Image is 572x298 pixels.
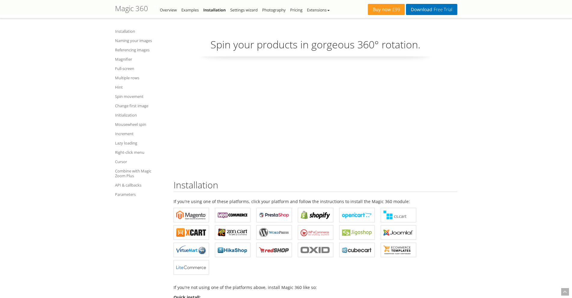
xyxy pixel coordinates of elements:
a: Right-click menu [115,149,166,156]
b: Magic 360 for X-Cart [176,228,206,237]
b: Magic 360 for Jigoshop [342,228,372,237]
a: Magic 360 for ecommerce Templates [381,243,416,257]
p: Spin your products in gorgeous 360° rotation. [174,38,457,56]
b: Magic 360 for VirtueMart [176,245,206,254]
b: Magic 360 for OXID [301,245,331,254]
a: Examples [181,7,199,13]
b: Magic 360 for PrestaShop [259,211,289,220]
a: Magic 360 for WooCommerce [215,208,250,222]
b: Magic 360 for LiteCommerce [176,263,206,272]
a: Magic 360 for HikaShop [215,243,250,257]
a: Lazy loading [115,139,166,147]
a: Magic 360 for Shopify [298,208,333,222]
b: Magic 360 for CubeCart [342,245,372,254]
a: Buy now£99 [368,4,405,15]
b: Magic 360 for Shopify [301,211,331,220]
a: Parameters [115,191,166,198]
b: Magic 360 for redSHOP [259,245,289,254]
span: Free Trial [432,7,452,12]
a: Change first image [115,102,166,109]
span: £99 [391,7,400,12]
b: Magic 360 for HikaShop [218,245,248,254]
a: API & callbacks [115,181,166,189]
b: Magic 360 for Zen Cart [218,228,248,237]
a: Overview [160,7,177,13]
b: Magic 360 for Joomla [383,228,413,237]
b: Magic 360 for WP e-Commerce [301,228,331,237]
a: Naming your images [115,37,166,44]
a: Magic 360 for Zen Cart [215,225,250,240]
a: Magic 360 for redSHOP [256,243,292,257]
a: Cursor [115,158,166,165]
b: Magic 360 for Magento [176,211,206,220]
a: Full-screen [115,65,166,72]
b: Magic 360 for ecommerce Templates [383,245,413,254]
a: Magic 360 for PrestaShop [256,208,292,222]
a: Magic 360 for VirtueMart [174,243,209,257]
a: Magic 360 for CubeCart [339,243,375,257]
b: Magic 360 for CS-Cart [383,211,413,220]
a: Mousewheel spin [115,121,166,128]
a: Hint [115,84,166,91]
h1: Magic 360 [115,5,148,12]
p: If you're using one of these platforms, click your platform and follow the instructions to instal... [174,198,457,205]
a: Magic 360 for OpenCart [339,208,375,222]
a: Magic 360 for WordPress [256,225,292,240]
a: Magic 360 for CS-Cart [381,208,416,222]
a: Installation [203,7,226,13]
a: Magic 360 for Joomla [381,225,416,240]
b: Magic 360 for WooCommerce [218,211,248,220]
a: Magic 360 for Magento [174,208,209,222]
a: DownloadFree Trial [406,4,457,15]
a: Magic 360 for OXID [298,243,333,257]
a: Extensions [307,7,329,13]
a: Settings wizard [230,7,258,13]
b: Magic 360 for OpenCart [342,211,372,220]
a: Magic 360 for WP e-Commerce [298,225,333,240]
a: Initialization [115,111,166,119]
h2: Installation [174,180,457,192]
b: Magic 360 for WordPress [259,228,289,237]
a: Magic 360 for Jigoshop [339,225,375,240]
a: Magnifier [115,56,166,63]
a: Combine with Magic Zoom Plus [115,167,166,179]
a: Magic 360 for LiteCommerce [174,260,209,275]
a: Multiple rows [115,74,166,81]
a: Magic 360 for X-Cart [174,225,209,240]
a: Spin movement [115,93,166,100]
a: Installation [115,28,166,35]
a: Increment [115,130,166,137]
p: If you're not using one of the platforms above, install Magic 360 like so: [174,284,457,291]
a: Photography [262,7,286,13]
a: Pricing [290,7,302,13]
a: Referencing images [115,46,166,53]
